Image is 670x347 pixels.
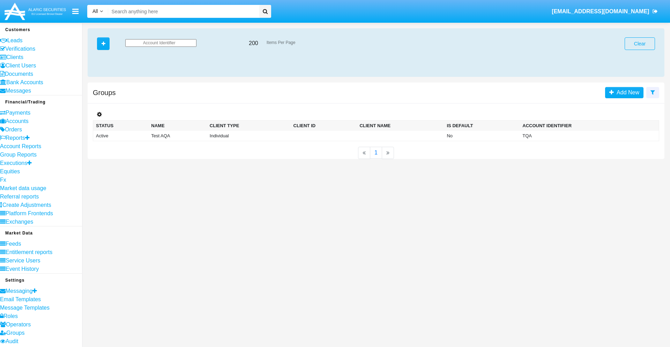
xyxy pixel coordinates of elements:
[93,90,116,95] h5: Groups
[148,131,207,141] td: Test AQA
[6,63,36,68] span: Client Users
[605,87,643,98] a: Add New
[614,89,639,95] span: Add New
[357,120,444,131] th: Client Name
[444,120,520,131] th: Is Default
[6,110,30,116] span: Payments
[6,249,52,255] span: Entitlement reports
[520,131,650,141] td: TQA
[5,71,33,77] span: Documents
[6,135,25,141] span: Reports
[249,40,258,46] span: 200
[444,131,520,141] td: No
[6,330,24,336] span: Groups
[267,40,296,44] span: Items Per Page
[520,120,650,131] th: Account Identifier
[549,2,661,21] a: [EMAIL_ADDRESS][DOMAIN_NAME]
[2,202,51,208] span: Create Adjustments
[5,126,22,132] span: Orders
[3,1,67,22] img: Logo image
[6,258,40,263] span: Service Users
[5,46,35,52] span: Verifications
[148,120,207,131] th: Name
[92,8,98,14] span: All
[6,88,31,94] span: Messages
[6,321,31,327] span: Operators
[6,79,43,85] span: Bank Accounts
[207,131,291,141] td: Individual
[6,241,21,247] span: Feeds
[6,288,32,294] span: Messaging
[6,338,18,344] span: Audit
[552,8,649,14] span: [EMAIL_ADDRESS][DOMAIN_NAME]
[291,120,357,131] th: Client ID
[6,54,23,60] span: Clients
[6,219,33,225] span: Exchanges
[625,37,655,50] button: Clear
[93,120,149,131] th: Status
[87,8,108,15] a: All
[207,120,291,131] th: Client Type
[143,41,176,45] span: Account Identifier
[6,266,39,272] span: Event History
[88,147,664,159] nav: paginator
[370,147,382,159] a: 1
[7,37,23,43] span: Leads
[108,5,257,18] input: Search
[6,118,29,124] span: Accounts
[93,131,149,141] td: Active
[3,313,18,319] span: Roles
[6,210,53,216] span: Platform Frontends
